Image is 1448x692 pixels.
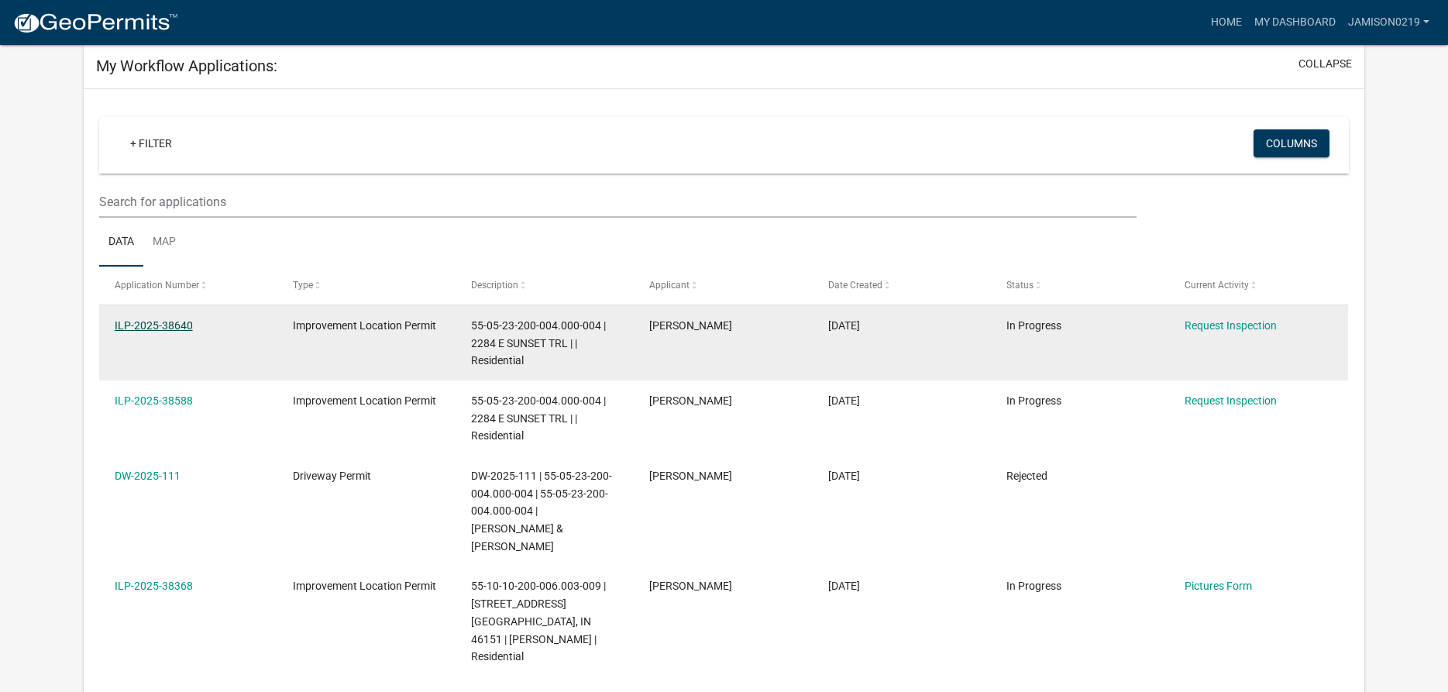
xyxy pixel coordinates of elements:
[649,470,732,482] span: James Williams
[1006,580,1061,592] span: In Progress
[1170,267,1348,304] datatable-header-cell: Current Activity
[1006,319,1061,332] span: In Progress
[115,580,193,592] a: ILP-2025-38368
[828,394,860,407] span: 08/26/2025
[649,280,690,291] span: Applicant
[635,267,813,304] datatable-header-cell: Applicant
[649,394,732,407] span: James Williams
[293,394,436,407] span: Improvement Location Permit
[1205,8,1248,37] a: Home
[456,267,635,304] datatable-header-cell: Description
[118,129,184,157] a: + Filter
[143,218,185,267] a: Map
[828,580,860,592] span: 05/07/2025
[828,319,860,332] span: 09/30/2025
[115,394,193,407] a: ILP-2025-38588
[115,470,181,482] a: DW-2025-111
[1006,280,1034,291] span: Status
[115,319,193,332] a: ILP-2025-38640
[1185,394,1277,407] a: Request Inspection
[649,319,732,332] span: James Williams
[992,267,1170,304] datatable-header-cell: Status
[293,319,436,332] span: Improvement Location Permit
[471,394,606,442] span: 55-05-23-200-004.000-004 | 2284 E SUNSET TRL | | Residential
[96,57,277,75] h5: My Workflow Applications:
[115,280,199,291] span: Application Number
[1254,129,1329,157] button: Columns
[1298,56,1352,72] button: collapse
[649,580,732,592] span: James Williams
[99,186,1136,218] input: Search for applications
[293,280,313,291] span: Type
[828,470,860,482] span: 07/12/2025
[1248,8,1342,37] a: My Dashboard
[1006,394,1061,407] span: In Progress
[1342,8,1436,37] a: jamison0219
[1185,319,1277,332] a: Request Inspection
[471,319,606,367] span: 55-05-23-200-004.000-004 | 2284 E SUNSET TRL | | Residential
[293,470,371,482] span: Driveway Permit
[99,218,143,267] a: Data
[813,267,992,304] datatable-header-cell: Date Created
[471,280,518,291] span: Description
[278,267,456,304] datatable-header-cell: Type
[1185,280,1249,291] span: Current Activity
[99,267,277,304] datatable-header-cell: Application Number
[471,580,606,663] span: 55-10-10-200-006.003-009 | 7146 New Harmony Rd. Martinsville, IN 46151 | James Williams | Residen...
[828,280,882,291] span: Date Created
[293,580,436,592] span: Improvement Location Permit
[471,470,612,553] span: DW-2025-111 | 55-05-23-200-004.000-004 | 55-05-23-200-004.000-004 | SHANAHAN BRIAN K & BORUFF-SHA...
[1006,470,1047,482] span: Rejected
[1185,580,1252,592] a: Pictures Form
